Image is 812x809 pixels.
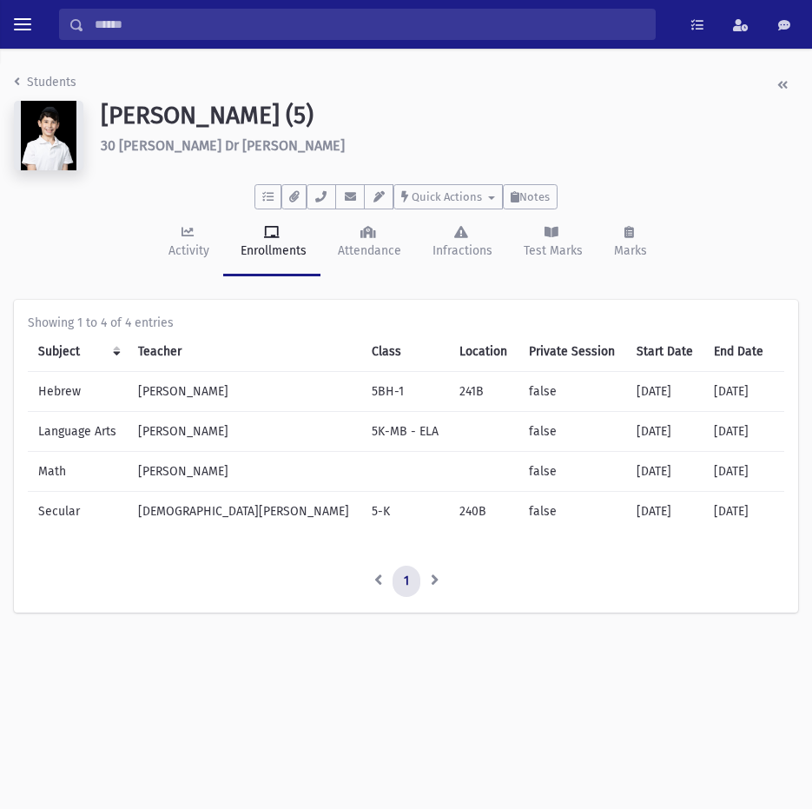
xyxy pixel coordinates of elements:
[223,209,320,276] a: Enrollments
[128,492,361,532] td: [DEMOGRAPHIC_DATA][PERSON_NAME]
[128,332,361,372] th: Teacher
[412,190,482,203] span: Quick Actions
[703,412,784,452] td: [DATE]
[703,332,784,372] th: End Date
[28,452,128,492] td: Math
[518,492,626,532] td: false
[151,209,223,276] a: Activity
[28,332,128,372] th: Subject
[518,452,626,492] td: false
[101,137,798,154] h6: 30 [PERSON_NAME] Dr [PERSON_NAME]
[393,184,503,209] button: Quick Actions
[128,372,361,412] td: [PERSON_NAME]
[320,209,415,276] a: Attendance
[518,412,626,452] td: false
[626,492,704,532] td: [DATE]
[449,332,518,372] th: Location
[101,101,798,130] h1: [PERSON_NAME] (5)
[361,412,450,452] td: 5K-MB - ELA
[703,452,784,492] td: [DATE]
[84,9,655,40] input: Search
[237,242,307,260] div: Enrollments
[393,566,420,597] a: 1
[28,412,128,452] td: Language Arts
[361,332,450,372] th: Class
[14,73,76,98] nav: breadcrumb
[518,372,626,412] td: false
[506,209,597,276] a: Test Marks
[626,452,704,492] td: [DATE]
[334,242,401,260] div: Attendance
[449,492,518,532] td: 240B
[626,412,704,452] td: [DATE]
[415,209,506,276] a: Infractions
[520,242,583,260] div: Test Marks
[28,492,128,532] td: Secular
[28,372,128,412] td: Hebrew
[14,101,83,170] img: 2Q==
[597,209,661,276] a: Marks
[503,184,558,209] button: Notes
[703,372,784,412] td: [DATE]
[626,332,704,372] th: Start Date
[361,372,450,412] td: 5BH-1
[703,492,784,532] td: [DATE]
[519,190,550,203] span: Notes
[429,242,492,260] div: Infractions
[14,75,76,90] a: Students
[7,9,38,40] button: toggle menu
[128,412,361,452] td: [PERSON_NAME]
[611,242,647,260] div: Marks
[165,242,209,260] div: Activity
[518,332,626,372] th: Private Session
[626,372,704,412] td: [DATE]
[449,372,518,412] td: 241B
[128,452,361,492] td: [PERSON_NAME]
[28,314,784,332] div: Showing 1 to 4 of 4 entries
[361,492,450,532] td: 5-K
